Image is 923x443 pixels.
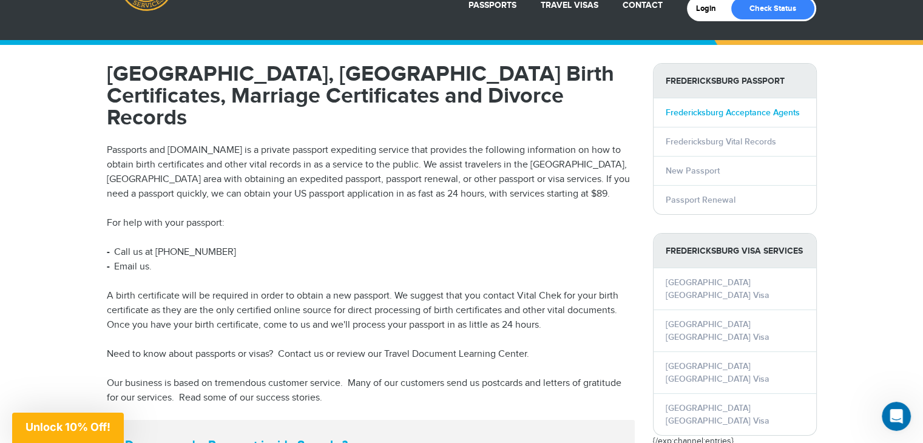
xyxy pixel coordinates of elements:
a: Fredericksburg Vital Records [666,137,776,147]
a: [GEOGRAPHIC_DATA] [GEOGRAPHIC_DATA] Visa [666,361,769,384]
p: Need to know about passports or visas? Contact us or review our Travel Document Learning Center. [107,347,635,362]
a: Login [696,4,725,13]
p: A birth certificate will be required in order to obtain a new passport. We suggest that you conta... [107,289,635,333]
li: Email us. [107,260,635,274]
strong: Fredericksburg Visa Services [654,234,816,268]
a: [GEOGRAPHIC_DATA] [GEOGRAPHIC_DATA] Visa [666,319,769,342]
a: Passport Renewal [666,195,735,205]
div: Unlock 10% Off! [12,413,124,443]
p: Passports and [DOMAIN_NAME] is a private passport expediting service that provides the following ... [107,143,635,201]
a: New Passport [666,166,720,176]
a: Fredericksburg Acceptance Agents [666,107,800,118]
a: [GEOGRAPHIC_DATA] [GEOGRAPHIC_DATA] Visa [666,403,769,426]
strong: Fredericksburg Passport [654,64,816,98]
li: Call us at [PHONE_NUMBER] [107,245,635,260]
span: Unlock 10% Off! [25,421,110,433]
h1: [GEOGRAPHIC_DATA], [GEOGRAPHIC_DATA] Birth Certificates, Marriage Certificates and Divorce Records [107,63,635,129]
p: Our business is based on tremendous customer service. Many of our customers send us postcards and... [107,376,635,405]
p: For help with your passport: [107,216,635,231]
iframe: Intercom live chat [882,402,911,431]
a: [GEOGRAPHIC_DATA] [GEOGRAPHIC_DATA] Visa [666,277,769,300]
